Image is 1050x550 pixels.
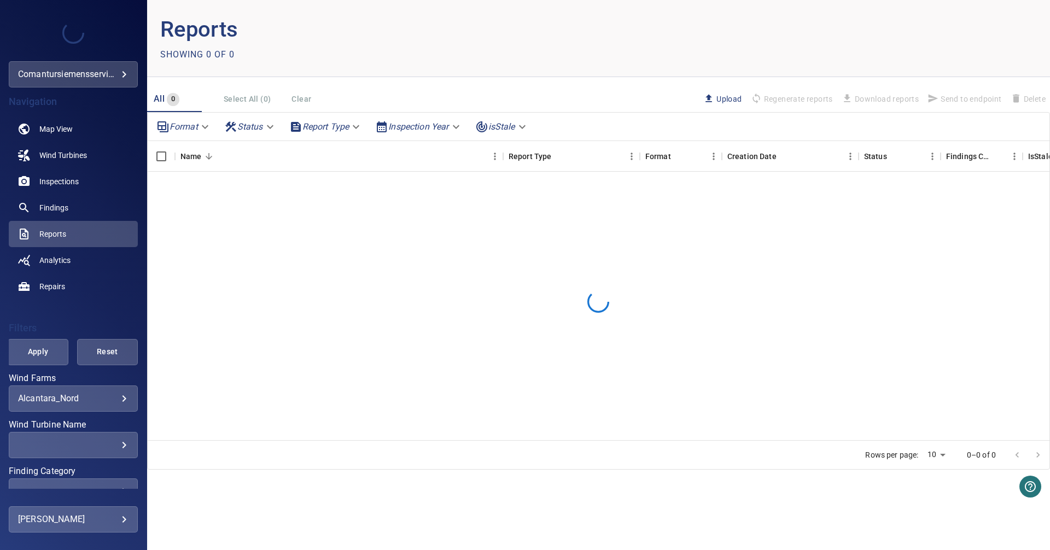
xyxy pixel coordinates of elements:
em: Format [170,121,198,132]
h4: Filters [9,323,138,333]
label: Wind Turbine Name [9,420,138,429]
div: Report Type [509,141,552,172]
span: Wind Turbines [39,150,87,161]
em: Status [237,121,263,132]
a: map noActive [9,116,138,142]
div: Status [859,141,941,172]
button: Menu [924,148,941,165]
nav: pagination navigation [1007,446,1048,464]
p: Rows per page: [865,449,918,460]
div: comantursiemensserviceitaly [18,66,129,83]
span: Upload [703,93,742,105]
a: findings noActive [9,195,138,221]
button: Sort [777,149,792,164]
button: Reset [77,339,138,365]
h4: Navigation [9,96,138,107]
div: Findings Count [946,141,991,172]
div: Report Type [503,141,640,172]
div: Wind Farms [9,385,138,412]
em: Report Type [302,121,349,132]
div: Creation Date [722,141,859,172]
div: Inspection Year [371,117,466,136]
div: Format [640,141,722,172]
button: Sort [551,149,567,164]
span: 0 [167,93,179,106]
span: Inspections [39,176,79,187]
span: All [154,93,165,104]
label: Wind Farms [9,374,138,383]
div: Name [175,141,503,172]
button: Menu [705,148,722,165]
a: reports active [9,221,138,247]
div: Findings Count [941,141,1023,172]
button: Sort [887,149,902,164]
span: Apply [21,345,55,359]
button: Upload [699,90,746,108]
div: Name [180,141,202,172]
div: Creation Date [727,141,777,172]
button: Apply [8,339,68,365]
div: comantursiemensserviceitaly [9,61,138,87]
div: [PERSON_NAME] [18,511,129,528]
button: Sort [671,149,686,164]
span: Analytics [39,255,71,266]
span: Findings [39,202,68,213]
em: Inspection Year [388,121,448,132]
button: Sort [201,149,217,164]
div: 10 [923,447,949,463]
span: Reset [91,345,124,359]
div: Finding Category [9,478,138,505]
p: Reports [160,13,599,46]
p: Showing 0 of 0 [160,48,235,61]
p: 0–0 of 0 [967,449,996,460]
button: Sort [991,149,1006,164]
div: isStale [471,117,533,136]
em: isStale [488,121,515,132]
button: Menu [487,148,503,165]
span: Repairs [39,281,65,292]
div: Status [220,117,281,136]
div: Alcantara_Nord [18,393,129,403]
button: Menu [1006,148,1023,165]
span: Reports [39,229,66,239]
label: Finding Category [9,467,138,476]
a: analytics noActive [9,247,138,273]
a: windturbines noActive [9,142,138,168]
span: Map View [39,124,73,134]
a: repairs noActive [9,273,138,300]
div: Format [645,141,671,172]
a: inspections noActive [9,168,138,195]
div: Wind Turbine Name [9,432,138,458]
div: Status [864,141,887,172]
div: Report Type [285,117,367,136]
div: Format [152,117,215,136]
button: Menu [842,148,859,165]
button: Menu [623,148,640,165]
